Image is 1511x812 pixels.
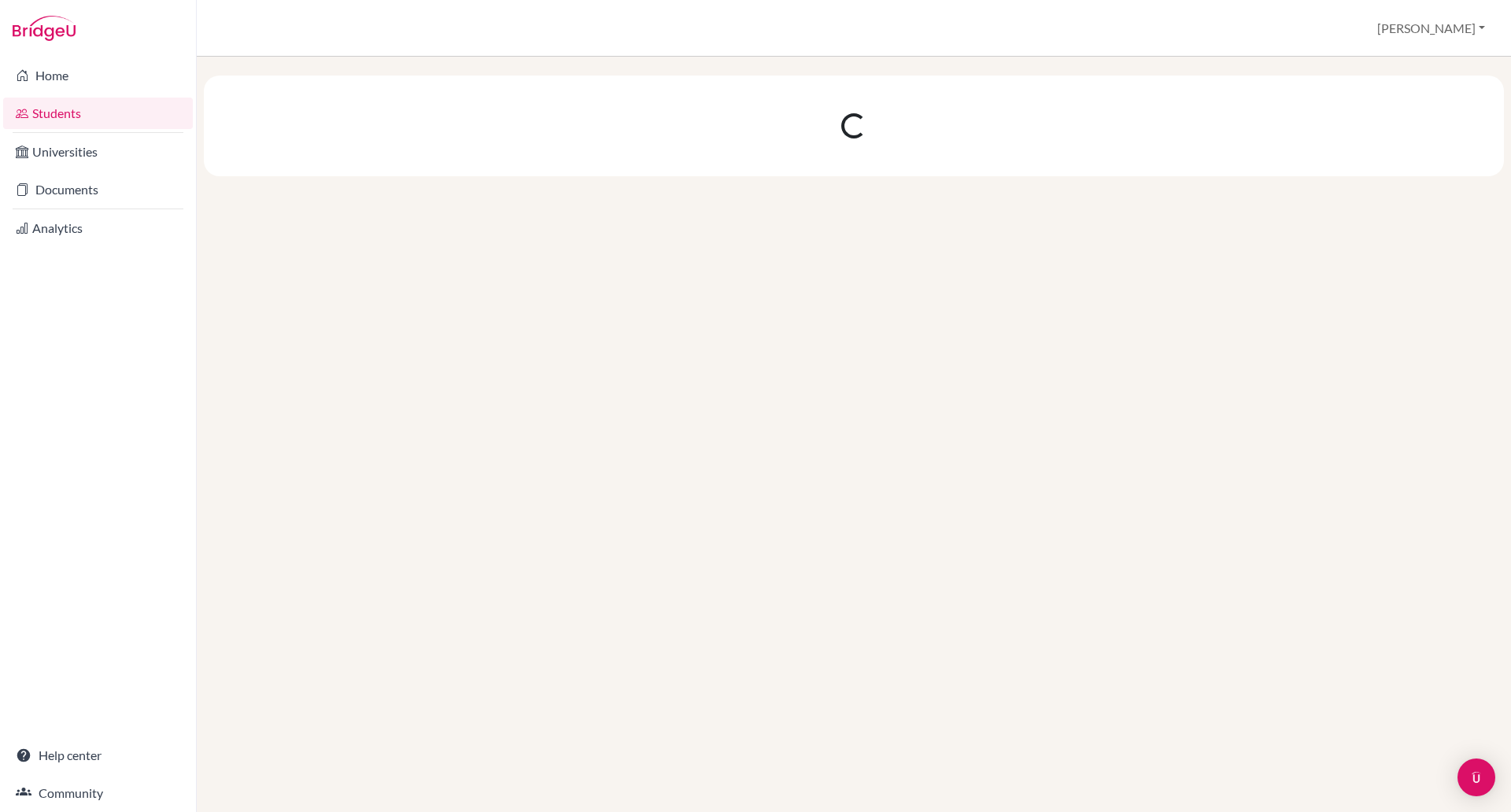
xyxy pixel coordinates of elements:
[3,136,193,168] a: Universities
[1370,13,1492,43] button: [PERSON_NAME]
[3,212,193,244] a: Analytics
[1457,758,1495,796] div: Open Intercom Messenger
[3,740,193,771] a: Help center
[3,60,193,91] a: Home
[3,777,193,809] a: Community
[13,16,76,41] img: Bridge-U
[3,98,193,129] a: Students
[3,174,193,205] a: Documents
